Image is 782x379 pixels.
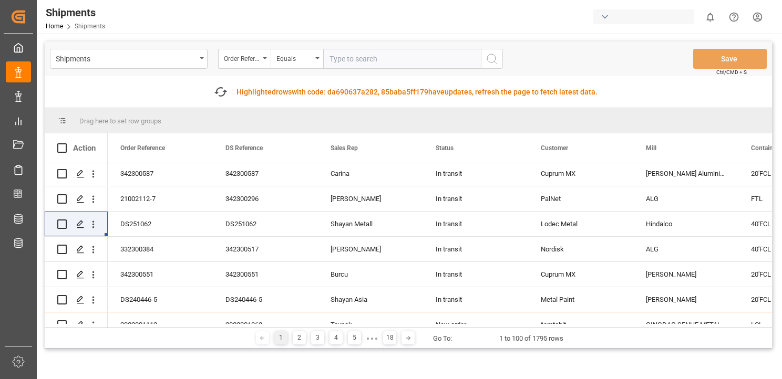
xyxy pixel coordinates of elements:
[318,186,423,211] div: [PERSON_NAME]
[348,331,361,344] div: 5
[46,5,105,20] div: Shipments
[541,144,568,152] span: Customer
[423,312,528,337] div: New order
[271,49,323,69] button: open menu
[481,49,503,69] button: search button
[218,49,271,69] button: open menu
[633,161,738,186] div: [PERSON_NAME] Aluminium
[108,262,213,287] div: 342300551
[716,68,747,76] span: Ctrl/CMD + S
[46,23,63,30] a: Home
[528,312,633,337] div: femtobit
[276,88,292,96] span: rows
[120,144,165,152] span: Order Reference
[73,143,96,153] div: Action
[722,5,746,29] button: Help Center
[318,212,423,236] div: Shayan Metall
[213,312,318,337] div: 2022001063
[318,312,423,337] div: Taypak
[276,51,312,64] div: Equals
[45,186,108,212] div: Press SPACE to select this row.
[423,186,528,211] div: In transit
[45,212,108,237] div: Press SPACE to select this row.
[528,186,633,211] div: PalNet
[213,161,318,186] div: 342300587
[423,161,528,186] div: In transit
[330,331,343,344] div: 4
[318,287,423,312] div: Shayan Asia
[633,212,738,236] div: Hindalco
[528,212,633,236] div: Lodec Metal
[428,88,445,96] span: have
[423,237,528,261] div: In transit
[318,262,423,287] div: Burcu
[108,186,213,211] div: 21002112-7
[213,262,318,287] div: 342300551
[224,51,260,64] div: Order Reference
[225,144,263,152] span: DS Reference
[331,144,358,152] span: Sales Rep
[108,161,213,186] div: 342300587
[423,212,528,236] div: In transit
[45,262,108,287] div: Press SPACE to select this row.
[108,237,213,261] div: 332300384
[56,51,196,65] div: Shipments
[45,161,108,186] div: Press SPACE to select this row.
[213,186,318,211] div: 342300296
[528,161,633,186] div: Cuprum MX
[528,287,633,312] div: Metal Paint
[236,87,598,98] div: Highlighted with code: da690637a282, 85baba5ff179 updates, refresh the page to fetch latest data.
[633,287,738,312] div: [PERSON_NAME]
[633,186,738,211] div: ALG
[50,49,208,69] button: open menu
[274,331,287,344] div: 1
[318,237,423,261] div: [PERSON_NAME]
[108,287,213,312] div: DS240446-5
[213,237,318,261] div: 342300517
[528,262,633,287] div: Cuprum MX
[366,334,378,342] div: ● ● ●
[383,331,396,344] div: 18
[45,237,108,262] div: Press SPACE to select this row.
[311,331,324,344] div: 3
[423,287,528,312] div: In transit
[633,237,738,261] div: ALG
[213,287,318,312] div: DS240446-5
[108,312,213,337] div: 2022001112
[45,287,108,312] div: Press SPACE to select this row.
[633,262,738,287] div: [PERSON_NAME]
[698,5,722,29] button: show 0 new notifications
[646,144,656,152] span: Mill
[528,237,633,261] div: Nordisk
[79,117,161,125] span: Drag here to set row groups
[693,49,767,69] button: Save
[499,333,563,344] div: 1 to 100 of 1795 rows
[293,331,306,344] div: 2
[323,49,481,69] input: Type to search
[108,212,213,236] div: DS251062
[45,312,108,338] div: Press SPACE to select this row.
[433,333,452,344] div: Go To:
[423,262,528,287] div: In transit
[436,144,454,152] span: Status
[633,312,738,337] div: QINGDAO SENHE METAL
[213,212,318,236] div: DS251062
[318,161,423,186] div: Carina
